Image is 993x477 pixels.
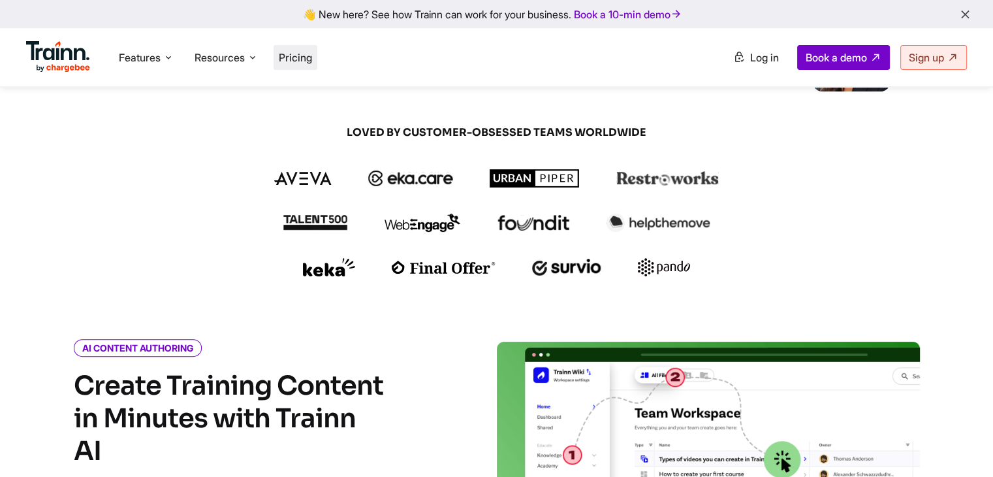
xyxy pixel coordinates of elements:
[195,50,245,65] span: Resources
[638,258,690,276] img: pando logo
[928,414,993,477] iframe: Chat Widget
[909,51,944,64] span: Sign up
[283,214,348,231] img: talent500 logo
[490,169,580,188] img: urbanpiper logo
[279,51,312,64] a: Pricing
[392,261,496,274] img: finaloffer logo
[900,45,967,70] a: Sign up
[571,5,685,24] a: Book a 10-min demo
[74,370,387,468] h2: Create Training Content in Minutes with Trainn AI
[303,258,355,276] img: keka logo
[183,125,810,140] span: LOVED BY CUSTOMER-OBSESSED TEAMS WORLDWIDE
[607,214,710,232] img: helpthemove logo
[750,51,779,64] span: Log in
[74,339,202,357] i: AI CONTENT AUTHORING
[385,214,460,232] img: webengage logo
[26,41,90,73] img: Trainn Logo
[725,46,787,69] a: Log in
[119,50,161,65] span: Features
[274,172,332,185] img: aveva logo
[497,215,570,231] img: foundit logo
[797,45,890,70] a: Book a demo
[368,171,453,186] img: ekacare logo
[806,51,867,64] span: Book a demo
[8,8,985,20] div: 👋 New here? See how Trainn can work for your business.
[532,259,602,276] img: survio logo
[616,171,719,186] img: restroworks logo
